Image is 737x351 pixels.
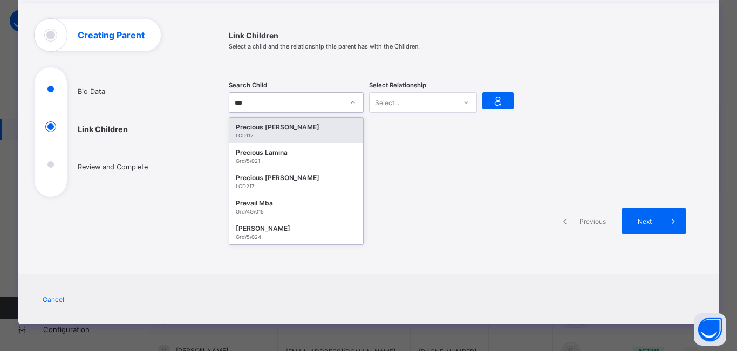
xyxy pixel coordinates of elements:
[78,31,145,39] h1: Creating Parent
[236,183,357,189] div: LCD217
[43,295,64,304] span: Cancel
[229,81,267,89] span: Search Child
[229,43,686,50] span: Select a child and the relationship this parent has with the Children.
[369,81,426,89] span: Select Relationship
[236,147,357,158] div: Precious Lamina
[375,92,399,113] div: Select...
[18,3,719,324] div: Creating Parent
[236,234,357,240] div: Grd/5/024
[236,122,357,133] div: Precious [PERSON_NAME]
[630,217,660,225] span: Next
[236,223,357,234] div: [PERSON_NAME]
[236,133,357,139] div: LCD112
[236,158,357,164] div: Grd/5/021
[236,209,357,215] div: Grd/4G/015
[236,173,357,183] div: Precious [PERSON_NAME]
[694,313,726,346] button: Open asap
[229,31,686,40] span: Link Children
[236,198,357,209] div: Prevail Mba
[578,217,608,225] span: Previous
